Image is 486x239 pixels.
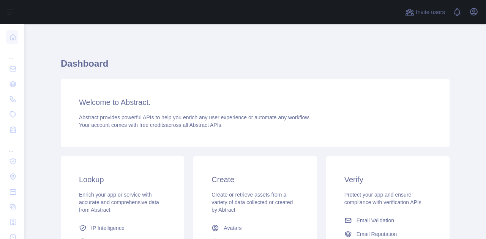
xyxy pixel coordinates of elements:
span: Create or retrieve assets from a variety of data collected or created by Abtract [211,192,293,213]
a: Avatars [208,221,301,235]
button: Invite users [404,6,447,18]
h3: Lookup [79,174,166,185]
span: Enrich your app or service with accurate and comprehensive data from Abstract [79,192,159,213]
h3: Create [211,174,298,185]
span: Avatars [224,224,241,232]
span: Invite users [416,8,445,17]
span: Abstract provides powerful APIs to help you enrich any user experience or automate any workflow. [79,114,310,120]
span: IP Intelligence [91,224,125,232]
span: Your account comes with across all Abstract APIs. [79,122,222,128]
h1: Dashboard [61,58,450,76]
h3: Verify [344,174,431,185]
a: IP Intelligence [76,221,169,235]
div: ... [6,138,18,153]
span: free credits [139,122,166,128]
span: Email Reputation [357,230,397,238]
div: ... [6,45,18,61]
span: Email Validation [357,217,394,224]
span: Protect your app and ensure compliance with verification APIs [344,192,421,205]
a: Email Validation [341,214,434,227]
h3: Welcome to Abstract. [79,97,431,108]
